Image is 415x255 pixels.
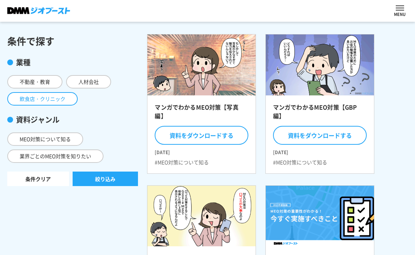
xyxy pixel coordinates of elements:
a: 条件クリア [7,172,69,186]
span: 人材会社 [66,75,111,89]
span: 業界ごとのMEO対策を知りたい [7,149,103,163]
button: 絞り込み [73,172,138,186]
span: 不動産・教育 [7,75,62,89]
button: 資料をダウンロードする [155,126,248,145]
time: [DATE] [155,146,248,156]
div: 業種 [7,57,138,68]
button: ナビを開閉する [396,5,404,11]
li: #MEO対策について知る [155,159,209,166]
h2: マンガでわかるMEO対策【GBP編】 [273,103,367,124]
span: 飲食店・クリニック [7,92,78,106]
div: 資料ジャンル [7,114,138,125]
li: #MEO対策について知る [273,159,327,166]
img: DMMジオブースト [7,7,70,14]
span: MEO対策について知る [7,132,83,146]
h2: マンガでわかるMEO対策【写真編】 [155,103,248,124]
a: マンガでわかるMEO対策【写真編】 資料をダウンロードする [DATE] #MEO対策について知る [147,34,256,174]
button: 資料をダウンロードする [273,126,367,145]
time: [DATE] [273,146,367,156]
div: 条件で探す [7,34,138,48]
a: マンガでわかるMEO対策【GBP編】 資料をダウンロードする [DATE] #MEO対策について知る [265,34,374,174]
